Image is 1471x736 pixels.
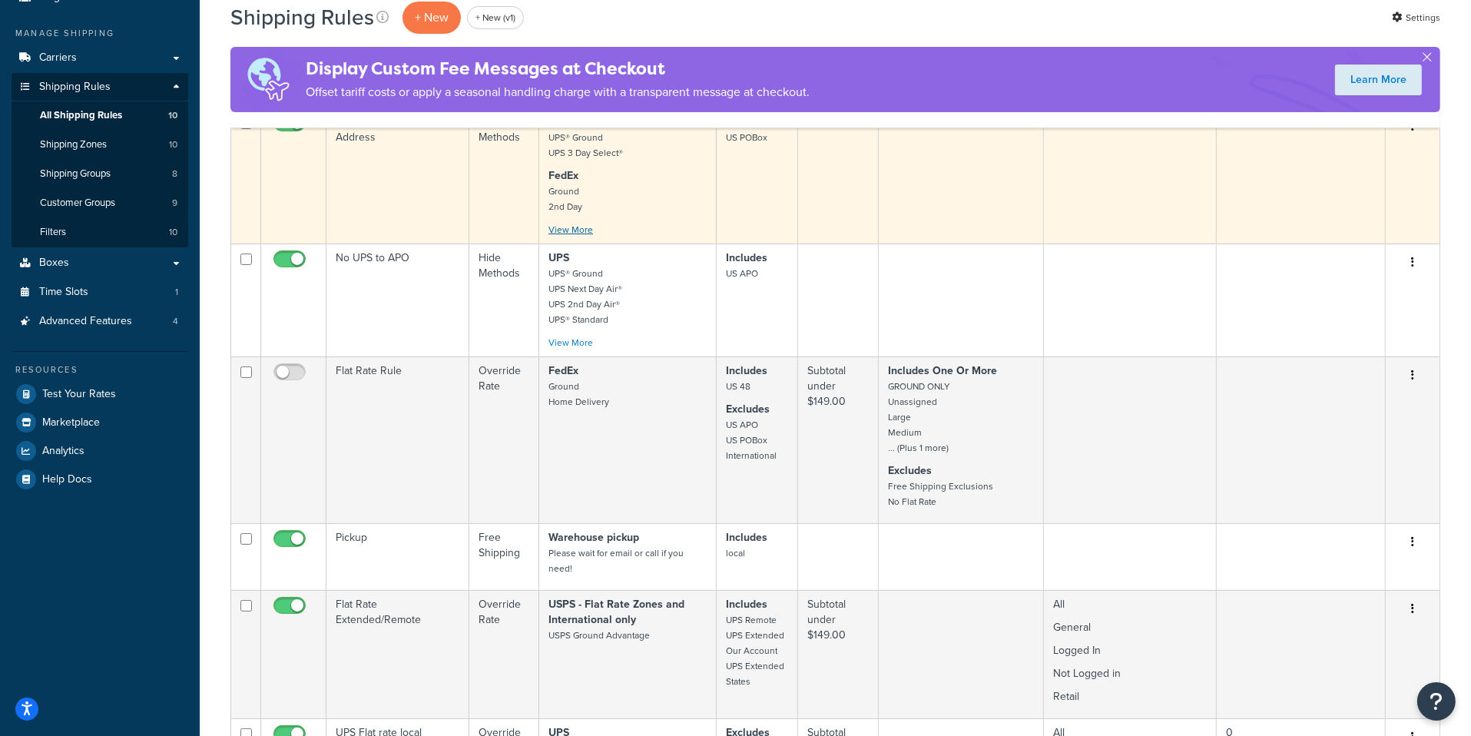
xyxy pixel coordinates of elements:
strong: Includes [726,596,767,612]
a: All Shipping Rules 10 [12,101,188,130]
small: USPS Ground Advantage [548,628,650,642]
strong: Includes One Or More [888,363,997,379]
small: GROUND ONLY Unassigned Large Medium ... (Plus 1 more) [888,380,949,455]
span: Shipping Groups [40,167,111,181]
a: View More [548,223,593,237]
span: Shipping Zones [40,138,107,151]
li: Shipping Groups [12,160,188,188]
td: Flat Rate Extended/Remote [326,590,469,718]
td: Hide Methods [469,108,539,244]
button: Open Resource Center [1417,682,1456,721]
span: 10 [169,226,177,239]
strong: FedEx [548,167,578,184]
span: Filters [40,226,66,239]
a: Marketplace [12,409,188,436]
p: Not Logged in [1053,666,1207,681]
small: UPS® Ground UPS 3 Day Select® [548,131,623,160]
td: Flat Rate Rule [326,356,469,523]
span: 8 [172,167,177,181]
span: Test Your Rates [42,388,116,401]
span: 4 [173,315,178,328]
strong: Includes [726,529,767,545]
h4: Display Custom Fee Messages at Checkout [306,56,810,81]
span: Shipping Rules [39,81,111,94]
td: Override Rate [469,590,539,718]
span: Time Slots [39,286,88,299]
strong: Excludes [726,401,770,417]
a: View More [548,336,593,350]
a: Shipping Groups 8 [12,160,188,188]
div: Manage Shipping [12,27,188,40]
td: Subtotal under $149.00 [798,356,879,523]
a: Analytics [12,437,188,465]
span: Help Docs [42,473,92,486]
span: 9 [172,197,177,210]
li: Shipping Rules [12,73,188,248]
div: Resources [12,363,188,376]
li: Customer Groups [12,189,188,217]
span: Carriers [39,51,77,65]
li: Shipping Zones [12,131,188,159]
td: Override Rate [469,356,539,523]
a: Help Docs [12,466,188,493]
span: Advanced Features [39,315,132,328]
a: Shipping Rules [12,73,188,101]
a: Shipping Zones 10 [12,131,188,159]
a: Filters 10 [12,218,188,247]
span: Marketplace [42,416,100,429]
td: Hide Methods [469,244,539,356]
small: Free Shipping Exclusions No Flat Rate [888,479,993,509]
a: Settings [1392,7,1440,28]
strong: Includes [726,250,767,266]
span: 1 [175,286,178,299]
td: All [1044,590,1217,718]
small: UPS Remote UPS Extended Our Account UPS Extended States [726,613,784,688]
small: Please wait for email or call if you need! [548,546,684,575]
p: Logged In [1053,643,1207,658]
small: Ground Home Delivery [548,380,609,409]
span: All Shipping Rules [40,109,122,122]
span: Boxes [39,257,69,270]
img: duties-banner-06bc72dcb5fe05cb3f9472aba00be2ae8eb53ab6f0d8bb03d382ba314ac3c341.png [230,47,306,112]
small: local [726,546,745,560]
small: US 48 [726,380,750,393]
strong: USPS - Flat Rate Zones and International only [548,596,684,628]
strong: Includes [726,363,767,379]
a: + New (v1) [467,6,524,29]
p: General [1053,620,1207,635]
td: No UPS to APO [326,244,469,356]
a: Test Your Rates [12,380,188,408]
h1: Shipping Rules [230,2,374,32]
small: Ground 2nd Day [548,184,582,214]
a: Boxes [12,249,188,277]
td: No UPS to PO Box Address [326,108,469,244]
li: All Shipping Rules [12,101,188,130]
a: Customer Groups 9 [12,189,188,217]
span: Customer Groups [40,197,115,210]
a: Time Slots 1 [12,278,188,307]
span: 10 [168,109,177,122]
a: Learn More [1335,65,1422,95]
small: US POBox [726,131,767,144]
strong: UPS [548,250,569,266]
p: + New [403,2,461,33]
td: Free Shipping [469,523,539,590]
strong: Warehouse pickup [548,529,639,545]
li: Advanced Features [12,307,188,336]
a: Advanced Features 4 [12,307,188,336]
span: 10 [169,138,177,151]
td: Pickup [326,523,469,590]
a: Carriers [12,44,188,72]
span: Analytics [42,445,84,458]
td: Subtotal under $149.00 [798,590,879,718]
li: Filters [12,218,188,247]
small: US APO [726,267,758,280]
strong: Excludes [888,462,932,479]
p: Retail [1053,689,1207,705]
